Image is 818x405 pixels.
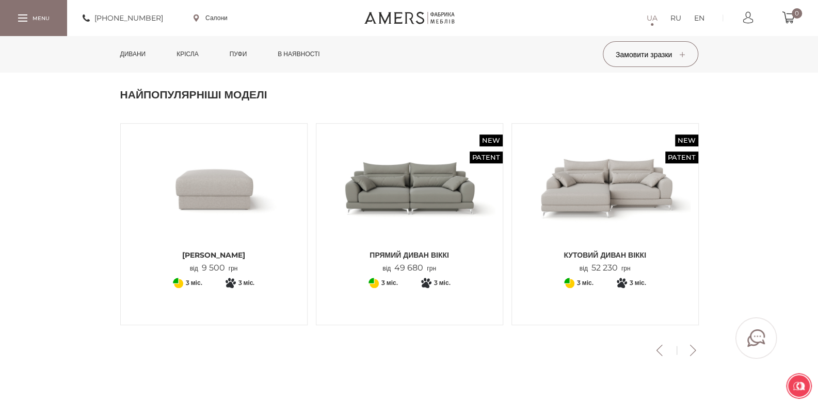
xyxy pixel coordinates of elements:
[603,41,698,67] button: Замовити зразки
[324,131,495,273] a: New Patent Прямий диван ВІККІ Прямий диван ВІККІ Прямий диван ВІККІ від49 680грн
[588,263,621,273] span: 52 230
[382,263,436,273] p: від грн
[120,87,698,103] h2: Найпопулярніші моделі
[198,263,229,273] span: 9 500
[470,151,503,163] span: Patent
[792,8,802,19] span: 0
[684,345,702,356] button: Next
[665,151,698,163] span: Patent
[324,250,495,260] span: Прямий диван ВІККІ
[694,12,704,24] a: EN
[129,131,299,273] a: Пуф БРУНО [PERSON_NAME] від9 500грн
[675,134,698,146] span: New
[113,36,154,72] a: Дивани
[616,50,685,59] span: Замовити зразки
[670,12,681,24] a: RU
[129,131,299,245] img: Пуф БРУНО
[169,36,206,72] a: Крісла
[520,250,691,260] span: Кутовий диван ВІККІ
[129,250,299,260] span: [PERSON_NAME]
[651,345,669,356] button: Previous
[194,13,228,23] a: Салони
[222,36,255,72] a: Пуфи
[83,12,163,24] a: [PHONE_NUMBER]
[580,263,631,273] p: від грн
[520,131,691,273] a: New Patent Кутовий диван ВІККІ Кутовий диван ВІККІ Кутовий диван ВІККІ від52 230грн
[391,263,427,273] span: 49 680
[479,134,503,146] span: New
[647,12,657,24] a: UA
[190,263,238,273] p: від грн
[270,36,327,72] a: в наявності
